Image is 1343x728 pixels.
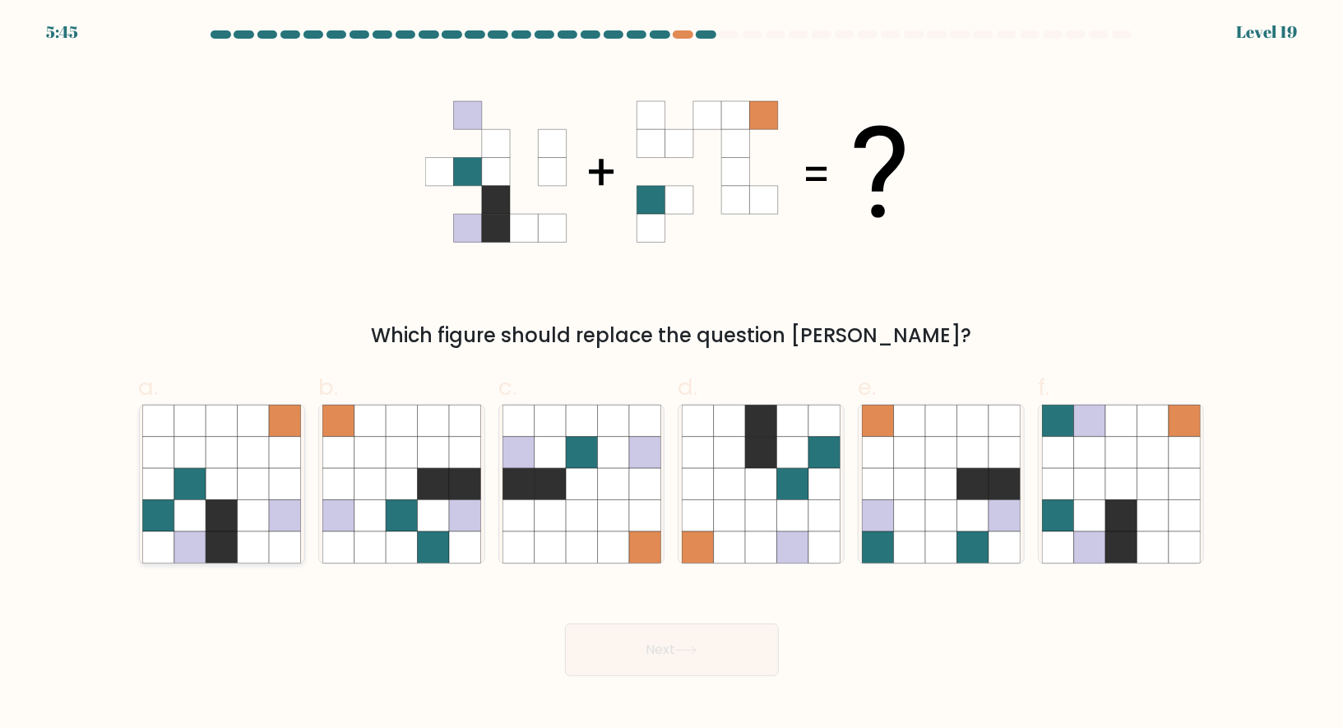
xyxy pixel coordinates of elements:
[678,371,697,403] span: d.
[149,321,1195,350] div: Which figure should replace the question [PERSON_NAME]?
[565,624,779,676] button: Next
[139,371,159,403] span: a.
[858,371,876,403] span: e.
[498,371,516,403] span: c.
[1038,371,1049,403] span: f.
[1236,20,1297,44] div: Level 19
[46,20,78,44] div: 5:45
[318,371,338,403] span: b.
